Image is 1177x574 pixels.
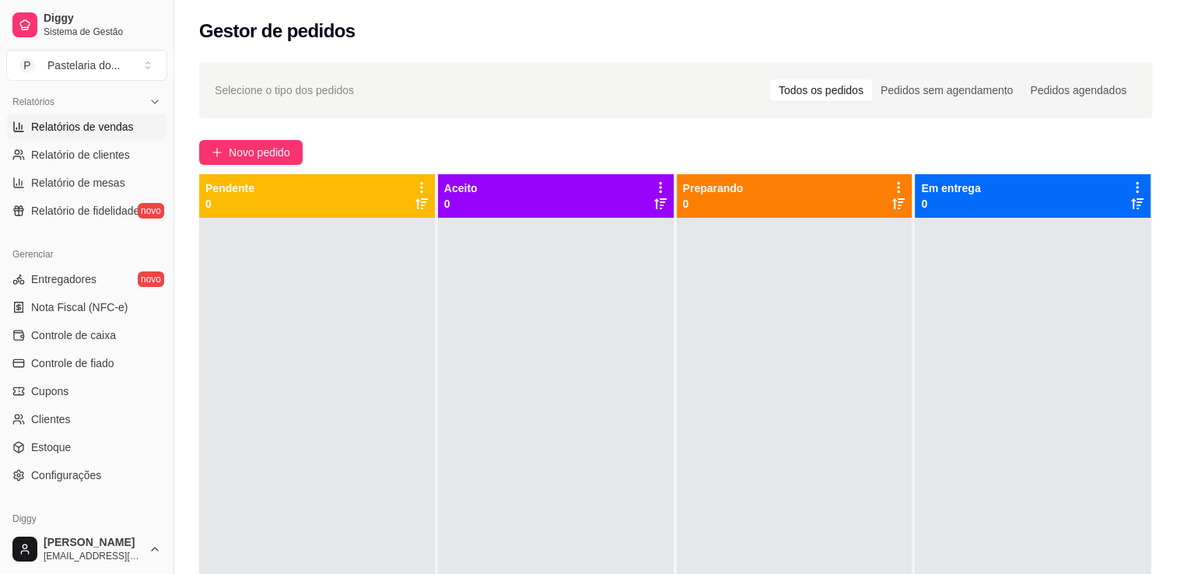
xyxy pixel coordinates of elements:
span: Novo pedido [229,144,290,161]
span: Controle de fiado [31,355,114,371]
a: Estoque [6,435,167,460]
span: [EMAIL_ADDRESS][DOMAIN_NAME] [44,550,142,562]
span: Nota Fiscal (NFC-e) [31,299,128,315]
span: Estoque [31,439,71,455]
div: Pedidos agendados [1021,79,1135,101]
p: 0 [921,196,980,212]
p: Aceito [444,180,478,196]
span: Relatório de fidelidade [31,203,139,219]
a: Clientes [6,407,167,432]
span: Entregadores [31,271,96,287]
span: Relatórios de vendas [31,119,134,135]
button: [PERSON_NAME][EMAIL_ADDRESS][DOMAIN_NAME] [6,530,167,568]
p: 0 [205,196,254,212]
span: Clientes [31,411,71,427]
a: DiggySistema de Gestão [6,6,167,44]
span: Sistema de Gestão [44,26,161,38]
div: Diggy [6,506,167,531]
span: plus [212,147,222,158]
a: Relatório de clientes [6,142,167,167]
span: Controle de caixa [31,327,116,343]
span: Relatório de mesas [31,175,125,191]
span: Relatório de clientes [31,147,130,163]
div: Todos os pedidos [770,79,872,101]
a: Controle de caixa [6,323,167,348]
p: 0 [683,196,744,212]
span: P [19,58,35,73]
button: Select a team [6,50,167,81]
a: Relatórios de vendas [6,114,167,139]
div: Pedidos sem agendamento [872,79,1021,101]
span: Cupons [31,383,68,399]
a: Nota Fiscal (NFC-e) [6,295,167,320]
h2: Gestor de pedidos [199,19,356,44]
button: Novo pedido [199,140,303,165]
p: 0 [444,196,478,212]
a: Configurações [6,463,167,488]
span: Selecione o tipo dos pedidos [215,82,354,99]
a: Cupons [6,379,167,404]
p: Em entrega [921,180,980,196]
span: [PERSON_NAME] [44,536,142,550]
a: Entregadoresnovo [6,267,167,292]
p: Pendente [205,180,254,196]
a: Controle de fiado [6,351,167,376]
span: Configurações [31,467,101,483]
div: Pastelaria do ... [47,58,120,73]
span: Diggy [44,12,161,26]
div: Gerenciar [6,242,167,267]
a: Relatório de mesas [6,170,167,195]
p: Preparando [683,180,744,196]
span: Relatórios [12,96,54,108]
a: Relatório de fidelidadenovo [6,198,167,223]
